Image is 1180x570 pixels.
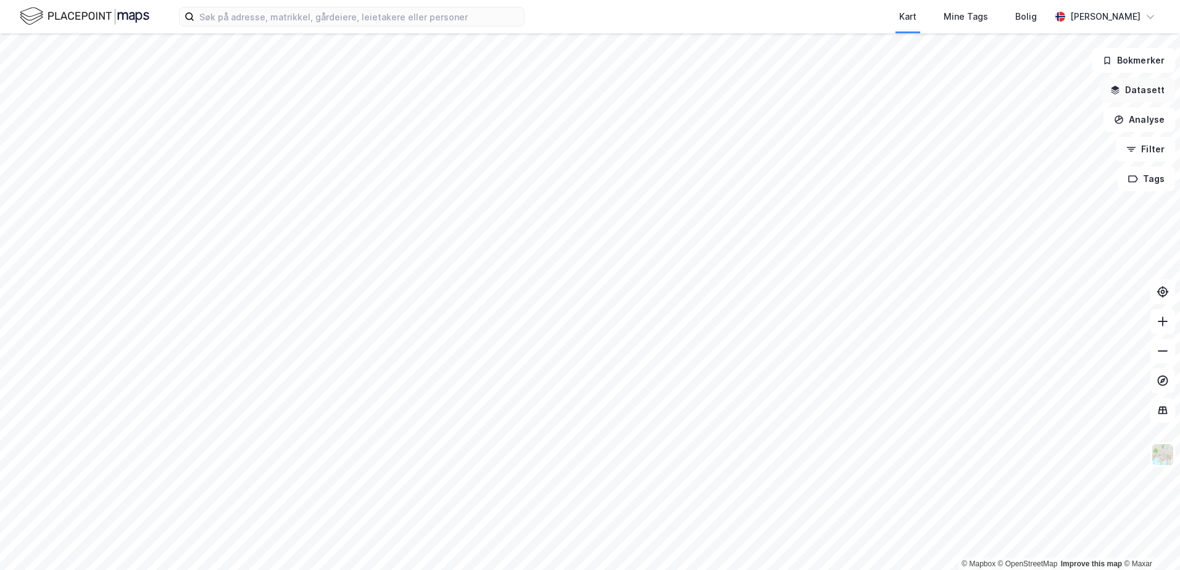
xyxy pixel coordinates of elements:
a: OpenStreetMap [998,560,1058,568]
a: Improve this map [1061,560,1122,568]
button: Analyse [1103,107,1175,132]
div: [PERSON_NAME] [1070,9,1141,24]
button: Filter [1116,137,1175,162]
img: Z [1151,443,1174,466]
img: logo.f888ab2527a4732fd821a326f86c7f29.svg [20,6,149,27]
iframe: Chat Widget [1118,511,1180,570]
a: Mapbox [962,560,995,568]
div: Kart [899,9,916,24]
button: Tags [1118,167,1175,191]
div: Bolig [1015,9,1037,24]
button: Bokmerker [1092,48,1175,73]
button: Datasett [1100,78,1175,102]
div: Mine Tags [944,9,988,24]
div: Kontrollprogram for chat [1118,511,1180,570]
input: Søk på adresse, matrikkel, gårdeiere, leietakere eller personer [194,7,524,26]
